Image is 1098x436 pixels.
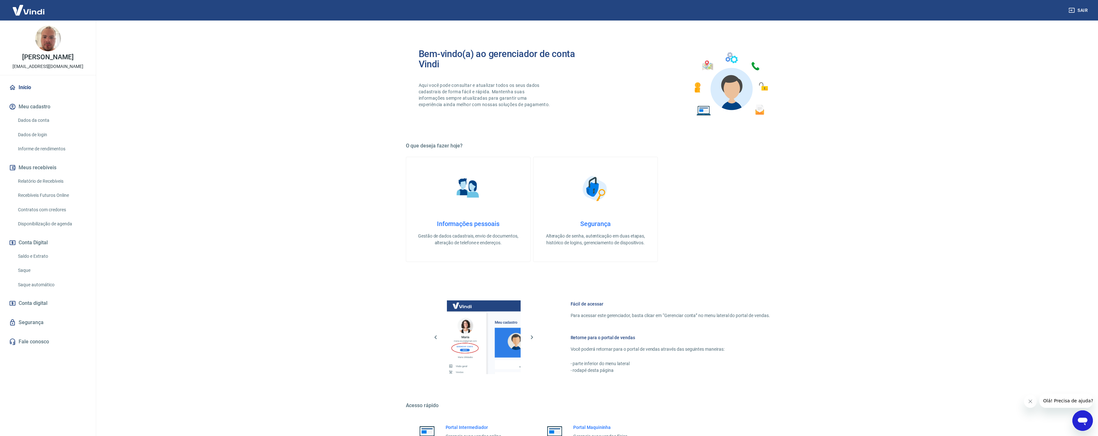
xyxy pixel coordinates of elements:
img: Vindi [8,0,49,20]
a: Contratos com credores [15,203,88,216]
iframe: Mensagem da empresa [1039,394,1093,408]
p: Você poderá retornar para o portal de vendas através das seguintes maneiras: [571,346,770,353]
p: Gestão de dados cadastrais, envio de documentos, alteração de telefone e endereços. [416,233,520,246]
span: Olá! Precisa de ajuda? [4,4,54,10]
h6: Portal Intermediador [446,424,503,431]
h4: Informações pessoais [416,220,520,228]
a: Dados da conta [15,114,88,127]
h4: Segurança [544,220,647,228]
h6: Retorne para o portal de vendas [571,334,770,341]
p: Aqui você pode consultar e atualizar todos os seus dados cadastrais de forma fácil e rápida. Mant... [419,82,551,108]
p: Para acessar este gerenciador, basta clicar em “Gerenciar conta” no menu lateral do portal de ven... [571,312,770,319]
a: Fale conosco [8,335,88,349]
p: - parte inferior do menu lateral [571,360,770,367]
a: Informações pessoaisInformações pessoaisGestão de dados cadastrais, envio de documentos, alteraçã... [406,157,531,262]
img: Imagem da dashboard mostrando o botão de gerenciar conta na sidebar no lado esquerdo [447,300,521,374]
p: Alteração de senha, autenticação em duas etapas, histórico de logins, gerenciamento de dispositivos. [544,233,647,246]
a: Relatório de Recebíveis [15,175,88,188]
button: Meus recebíveis [8,161,88,175]
a: Disponibilização de agenda [15,217,88,231]
iframe: Fechar mensagem [1024,395,1037,408]
a: Conta digital [8,296,88,310]
h5: O que deseja fazer hoje? [406,143,785,149]
button: Meu cadastro [8,100,88,114]
a: Informe de rendimentos [15,142,88,155]
p: - rodapé desta página [571,367,770,374]
button: Conta Digital [8,236,88,250]
a: Saldo e Extrato [15,250,88,263]
a: Saque automático [15,278,88,291]
a: Início [8,80,88,95]
h2: Bem-vindo(a) ao gerenciador de conta Vindi [419,49,596,69]
img: Segurança [579,172,611,205]
h5: Acesso rápido [406,402,785,409]
iframe: Botão para abrir a janela de mensagens [1072,410,1093,431]
img: 034dc4fc-2ac5-4c4d-8049-00eea915e9c0.jpeg [35,26,61,51]
img: Imagem de um avatar masculino com diversos icones exemplificando as funcionalidades do gerenciado... [689,49,773,120]
a: Recebíveis Futuros Online [15,189,88,202]
a: Dados de login [15,128,88,141]
p: [PERSON_NAME] [22,54,73,61]
a: SegurançaSegurançaAlteração de senha, autenticação em duas etapas, histórico de logins, gerenciam... [533,157,658,262]
span: Conta digital [19,299,47,308]
a: Saque [15,264,88,277]
img: Informações pessoais [452,172,484,205]
button: Sair [1067,4,1090,16]
a: Segurança [8,315,88,330]
p: [EMAIL_ADDRESS][DOMAIN_NAME] [13,63,83,70]
h6: Fácil de acessar [571,301,770,307]
h6: Portal Maquininha [573,424,629,431]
